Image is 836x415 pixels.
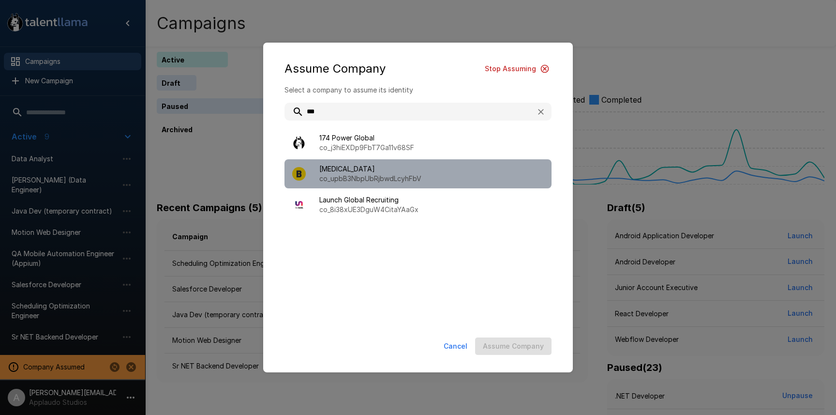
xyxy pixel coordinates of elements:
img: llama_clean.png [292,136,306,150]
div: 174 Power Globalco_j3hiEXDp9FbT7Ga11v68SF [284,128,552,157]
div: [MEDICAL_DATA]co_upbB3NbpUbRjbwdLcyhFbV [284,159,552,188]
img: Launch%20logo%20un-tagline_color-black.png [292,198,306,212]
span: Launch Global Recruiting [319,195,544,205]
button: Cancel [440,338,471,355]
span: [MEDICAL_DATA] [319,164,544,174]
span: 174 Power Global [319,133,544,143]
div: Launch Global Recruitingco_8i38xUE3DguW4CitaYAaGx [284,190,552,219]
p: Select a company to assume its identity [284,85,552,95]
p: co_8i38xUE3DguW4CitaYAaGx [319,205,544,215]
img: bal_avatar.png [292,167,306,181]
button: Stop Assuming [481,60,552,78]
p: co_j3hiEXDp9FbT7Ga11v68SF [319,143,544,153]
p: co_upbB3NbpUbRjbwdLcyhFbV [319,174,544,184]
div: Assume Company [284,60,552,78]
